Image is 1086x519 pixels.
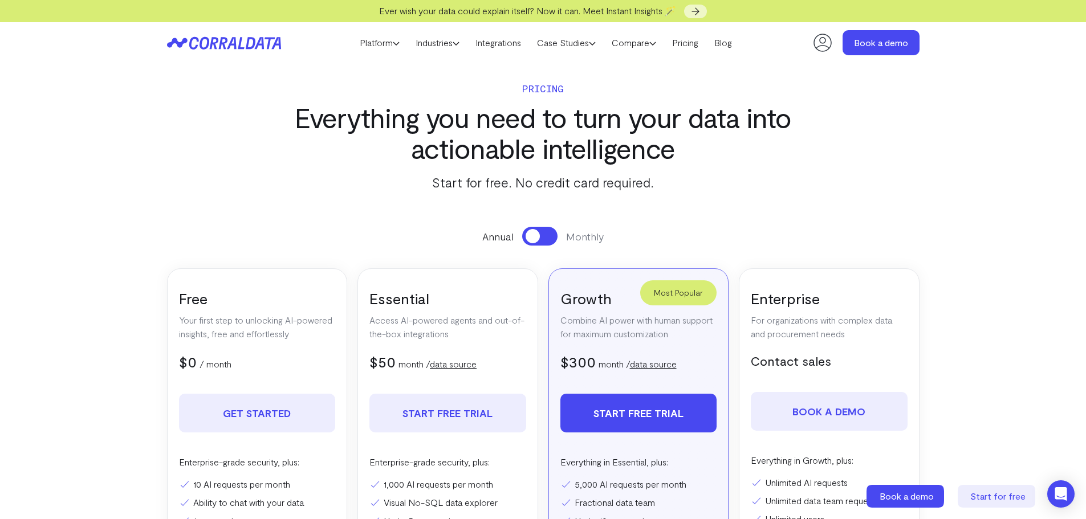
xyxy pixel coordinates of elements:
span: Monthly [566,229,604,244]
p: Enterprise-grade security, plus: [369,455,526,469]
p: Access AI-powered agents and out-of-the-box integrations [369,313,526,341]
p: Pricing [278,80,809,96]
p: / month [200,357,231,371]
a: Platform [352,34,408,51]
li: 5,000 AI requests per month [560,477,717,491]
h3: Free [179,289,336,308]
p: month / [398,357,477,371]
a: data source [430,358,477,369]
h3: Everything you need to turn your data into actionable intelligence [278,102,809,164]
a: Book a demo [867,485,946,508]
h3: Essential [369,289,526,308]
div: Open Intercom Messenger [1047,480,1075,508]
p: month / [599,357,677,371]
p: Combine AI power with human support for maximum customization [560,313,717,341]
h3: Enterprise [751,289,908,308]
a: Book a demo [751,392,908,431]
span: $300 [560,353,596,370]
a: Start free trial [560,394,717,432]
span: Annual [482,229,514,244]
span: Book a demo [880,491,934,501]
a: Get Started [179,394,336,432]
a: Integrations [467,34,529,51]
p: Enterprise-grade security, plus: [179,455,336,469]
span: $0 [179,353,197,370]
a: Case Studies [529,34,604,51]
li: Fractional data team [560,496,717,509]
a: Pricing [664,34,706,51]
a: Start free trial [369,394,526,432]
a: Compare [604,34,664,51]
h5: Contact sales [751,352,908,369]
a: Start for free [958,485,1038,508]
h3: Growth [560,289,717,308]
a: data source [630,358,677,369]
li: Ability to chat with your data [179,496,336,509]
span: Ever wish your data could explain itself? Now it can. Meet Instant Insights 🪄 [379,5,676,16]
p: Everything in Essential, plus: [560,455,717,469]
a: Book a demo [843,30,920,55]
li: 10 AI requests per month [179,477,336,491]
li: Unlimited AI requests [751,476,908,489]
span: $50 [369,353,396,370]
div: Most Popular [640,280,717,305]
li: Visual No-SQL data explorer [369,496,526,509]
p: Your first step to unlocking AI-powered insights, free and effortlessly [179,313,336,341]
a: Blog [706,34,740,51]
p: For organizations with complex data and procurement needs [751,313,908,341]
li: 1,000 AI requests per month [369,477,526,491]
span: Start for free [970,491,1026,501]
a: Industries [408,34,467,51]
p: Start for free. No credit card required. [278,172,809,193]
li: Unlimited data team requests [751,494,908,508]
p: Everything in Growth, plus: [751,453,908,467]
